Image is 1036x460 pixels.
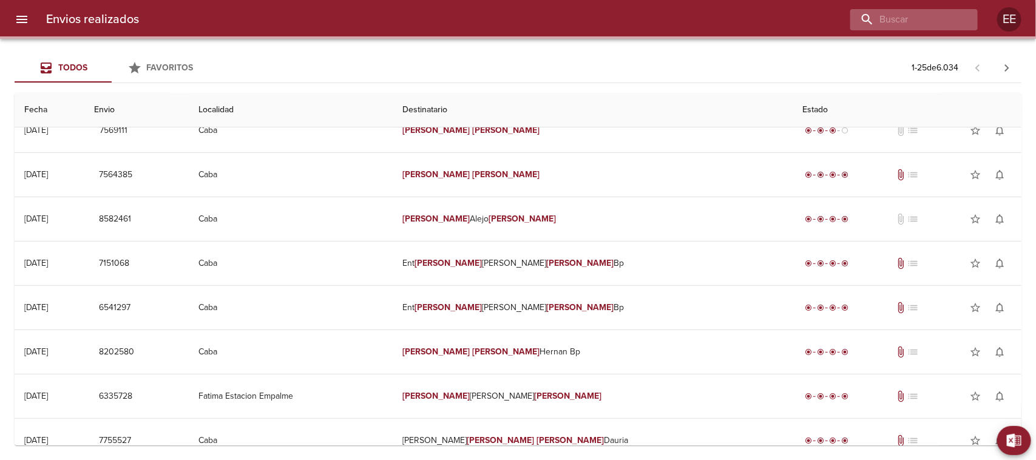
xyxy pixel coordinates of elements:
button: 7564385 [94,164,137,186]
th: Fecha [15,93,84,127]
span: 8202580 [99,345,134,360]
button: 7569111 [94,120,133,142]
span: radio_button_checked [817,437,824,444]
em: [PERSON_NAME] [472,169,540,180]
span: radio_button_checked [817,171,824,178]
td: [PERSON_NAME] [393,374,793,418]
td: Alejo [393,197,793,241]
span: Tiene documentos adjuntos [895,346,907,358]
span: star_border [969,302,981,314]
div: [DATE] [24,347,48,357]
span: radio_button_checked [817,260,824,267]
em: [PERSON_NAME] [415,302,482,313]
span: No tiene pedido asociado [907,213,919,225]
button: Agregar a favoritos [963,384,987,408]
span: notifications_none [994,435,1006,447]
td: Caba [189,242,393,285]
div: [DATE] [24,125,48,135]
button: Exportar Excel [997,426,1031,455]
span: radio_button_unchecked [841,127,848,134]
div: [DATE] [24,214,48,224]
div: EE [997,7,1021,32]
span: radio_button_checked [805,215,812,223]
div: Tabs Envios [15,53,209,83]
span: radio_button_checked [805,127,812,134]
span: radio_button_checked [805,171,812,178]
td: Hernan Bp [393,330,793,374]
td: Ent [PERSON_NAME] Bp [393,242,793,285]
h6: Envios realizados [46,10,139,29]
span: Tiene documentos adjuntos [895,435,907,447]
em: [PERSON_NAME] [402,125,470,135]
button: Activar notificaciones [987,118,1012,143]
span: radio_button_checked [829,171,836,178]
span: 6541297 [99,300,130,316]
td: Caba [189,286,393,330]
button: 7151068 [94,252,134,275]
span: radio_button_checked [817,393,824,400]
span: radio_button_checked [817,127,824,134]
span: 8582461 [99,212,131,227]
span: 7569111 [99,123,128,138]
button: Activar notificaciones [987,340,1012,364]
span: notifications_none [994,346,1006,358]
div: Entregado [802,435,851,447]
span: notifications_none [994,257,1006,269]
em: [PERSON_NAME] [402,391,470,401]
span: star_border [969,346,981,358]
button: menu [7,5,36,34]
span: radio_button_checked [841,171,848,178]
em: [PERSON_NAME] [402,214,470,224]
button: Agregar a favoritos [963,251,987,276]
td: Caba [189,109,393,152]
button: Agregar a favoritos [963,428,987,453]
em: [PERSON_NAME] [537,435,604,445]
span: radio_button_checked [829,437,836,444]
span: radio_button_checked [841,215,848,223]
span: No tiene documentos adjuntos [895,213,907,225]
span: radio_button_checked [829,304,836,311]
button: Agregar a favoritos [963,340,987,364]
em: [PERSON_NAME] [402,169,470,180]
span: Favoritos [147,63,194,73]
span: No tiene pedido asociado [907,390,919,402]
span: radio_button_checked [841,304,848,311]
td: Fatima Estacion Empalme [189,374,393,418]
button: Activar notificaciones [987,428,1012,453]
th: Destinatario [393,93,793,127]
span: 7151068 [99,256,129,271]
th: Envio [84,93,189,127]
span: No tiene documentos adjuntos [895,124,907,137]
button: 8202580 [94,341,139,364]
div: [DATE] [24,302,48,313]
button: Activar notificaciones [987,296,1012,320]
span: radio_button_checked [841,437,848,444]
span: notifications_none [994,124,1006,137]
div: Entregado [802,346,851,358]
span: star_border [969,435,981,447]
span: star_border [969,124,981,137]
span: radio_button_checked [841,348,848,356]
span: radio_button_checked [805,437,812,444]
em: [PERSON_NAME] [467,435,534,445]
button: 7755527 [94,430,136,452]
em: [PERSON_NAME] [472,347,540,357]
span: 6335728 [99,389,132,404]
span: radio_button_checked [805,348,812,356]
div: En viaje [802,124,851,137]
button: Activar notificaciones [987,163,1012,187]
button: Agregar a favoritos [963,118,987,143]
th: Estado [793,93,1021,127]
span: star_border [969,257,981,269]
span: No tiene pedido asociado [907,435,919,447]
button: Agregar a favoritos [963,163,987,187]
em: [PERSON_NAME] [489,214,556,224]
div: Entregado [802,257,851,269]
input: buscar [850,9,957,30]
em: [PERSON_NAME] [415,258,482,268]
button: Activar notificaciones [987,251,1012,276]
span: radio_button_checked [829,260,836,267]
em: [PERSON_NAME] [402,347,470,357]
span: Tiene documentos adjuntos [895,169,907,181]
span: radio_button_checked [841,260,848,267]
